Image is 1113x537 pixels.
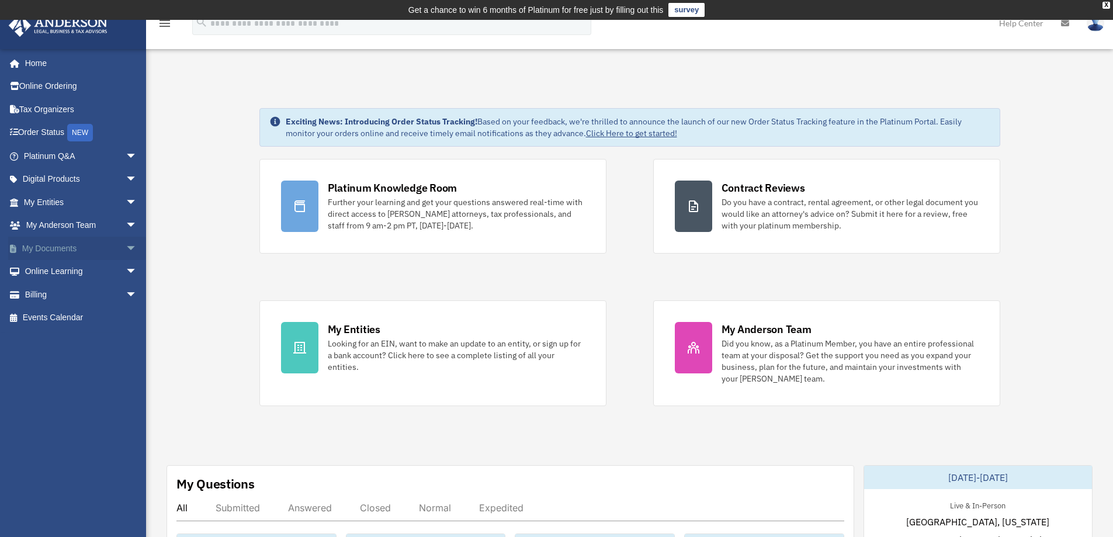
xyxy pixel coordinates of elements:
[328,181,457,195] div: Platinum Knowledge Room
[668,3,705,17] a: survey
[328,322,380,337] div: My Entities
[864,466,1092,489] div: [DATE]-[DATE]
[408,3,664,17] div: Get a chance to win 6 months of Platinum for free just by filling out this
[259,159,606,254] a: Platinum Knowledge Room Further your learning and get your questions answered real-time with dire...
[8,51,149,75] a: Home
[419,502,451,514] div: Normal
[8,306,155,330] a: Events Calendar
[941,498,1015,511] div: Live & In-Person
[906,515,1049,529] span: [GEOGRAPHIC_DATA], [US_STATE]
[195,16,208,29] i: search
[286,116,477,127] strong: Exciting News: Introducing Order Status Tracking!
[653,159,1000,254] a: Contract Reviews Do you have a contract, rental agreement, or other legal document you would like...
[722,181,805,195] div: Contract Reviews
[216,502,260,514] div: Submitted
[158,20,172,30] a: menu
[1087,15,1104,32] img: User Pic
[5,14,111,37] img: Anderson Advisors Platinum Portal
[328,196,585,231] div: Further your learning and get your questions answered real-time with direct access to [PERSON_NAM...
[1102,2,1110,9] div: close
[722,196,979,231] div: Do you have a contract, rental agreement, or other legal document you would like an attorney's ad...
[126,168,149,192] span: arrow_drop_down
[479,502,523,514] div: Expedited
[259,300,606,406] a: My Entities Looking for an EIN, want to make an update to an entity, or sign up for a bank accoun...
[126,237,149,261] span: arrow_drop_down
[286,116,990,139] div: Based on your feedback, we're thrilled to announce the launch of our new Order Status Tracking fe...
[176,502,188,514] div: All
[126,283,149,307] span: arrow_drop_down
[8,144,155,168] a: Platinum Q&Aarrow_drop_down
[126,190,149,214] span: arrow_drop_down
[288,502,332,514] div: Answered
[8,190,155,214] a: My Entitiesarrow_drop_down
[8,237,155,260] a: My Documentsarrow_drop_down
[328,338,585,373] div: Looking for an EIN, want to make an update to an entity, or sign up for a bank account? Click her...
[8,283,155,306] a: Billingarrow_drop_down
[586,128,677,138] a: Click Here to get started!
[8,168,155,191] a: Digital Productsarrow_drop_down
[8,121,155,145] a: Order StatusNEW
[722,322,812,337] div: My Anderson Team
[176,475,255,493] div: My Questions
[8,260,155,283] a: Online Learningarrow_drop_down
[8,214,155,237] a: My Anderson Teamarrow_drop_down
[360,502,391,514] div: Closed
[722,338,979,384] div: Did you know, as a Platinum Member, you have an entire professional team at your disposal? Get th...
[126,260,149,284] span: arrow_drop_down
[8,98,155,121] a: Tax Organizers
[67,124,93,141] div: NEW
[653,300,1000,406] a: My Anderson Team Did you know, as a Platinum Member, you have an entire professional team at your...
[126,214,149,238] span: arrow_drop_down
[8,75,155,98] a: Online Ordering
[158,16,172,30] i: menu
[126,144,149,168] span: arrow_drop_down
